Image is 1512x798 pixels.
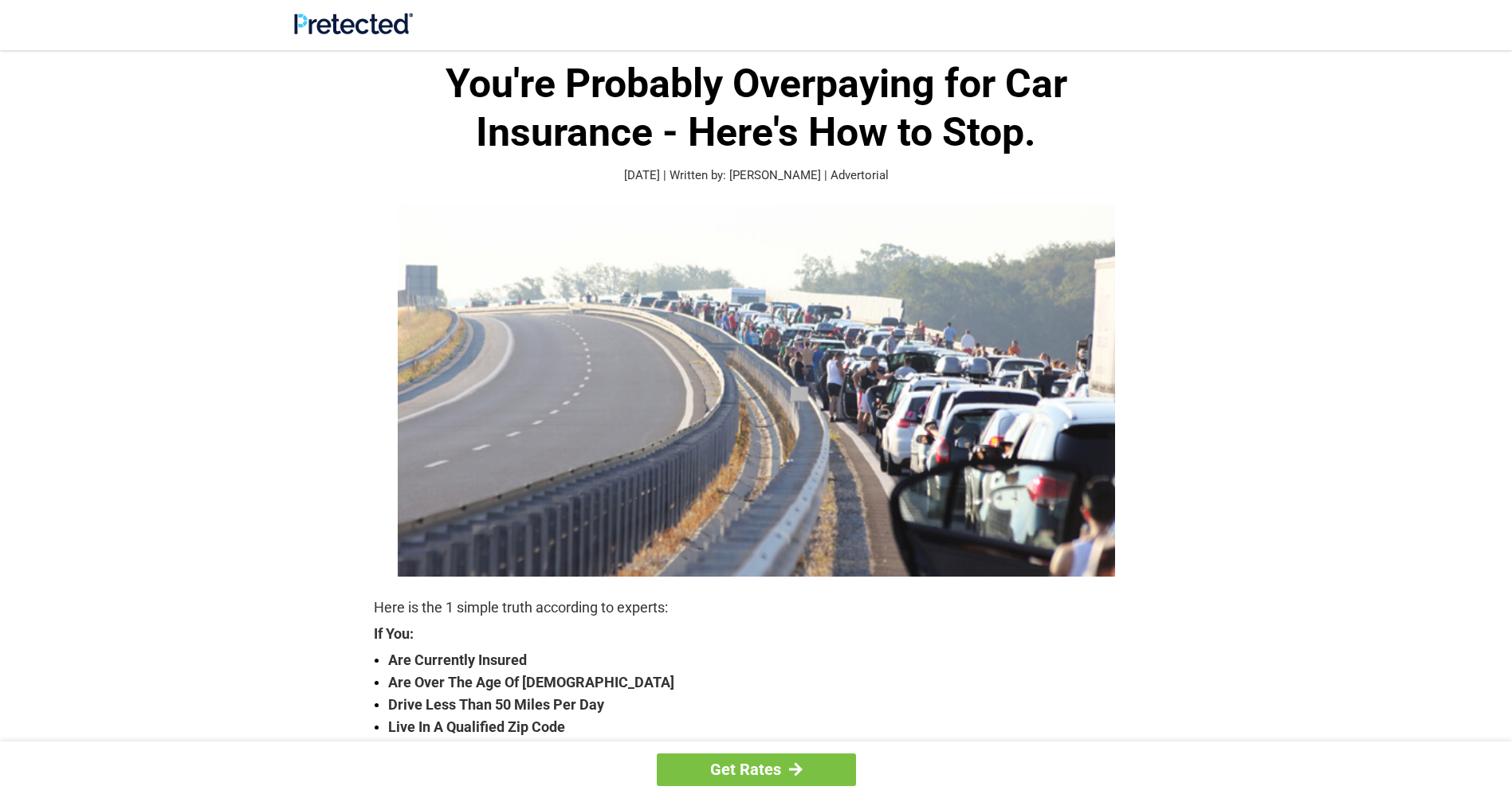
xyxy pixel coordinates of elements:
strong: Drive Less Than 50 Miles Per Day [388,694,1139,716]
strong: Are Currently Insured [388,649,1139,671]
strong: Live In A Qualified Zip Code [388,716,1139,738]
strong: Are Over The Age Of [DEMOGRAPHIC_DATA] [388,671,1139,694]
a: Site Logo [294,22,413,37]
p: [DATE] | Written by: [PERSON_NAME] | Advertorial [374,166,1139,185]
p: Here is the 1 simple truth according to experts: [374,597,1139,619]
a: Get Rates [657,753,856,786]
strong: If You: [374,627,1139,641]
h1: You're Probably Overpaying for Car Insurance - Here's How to Stop. [374,60,1139,157]
img: Site Logo [294,13,413,34]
